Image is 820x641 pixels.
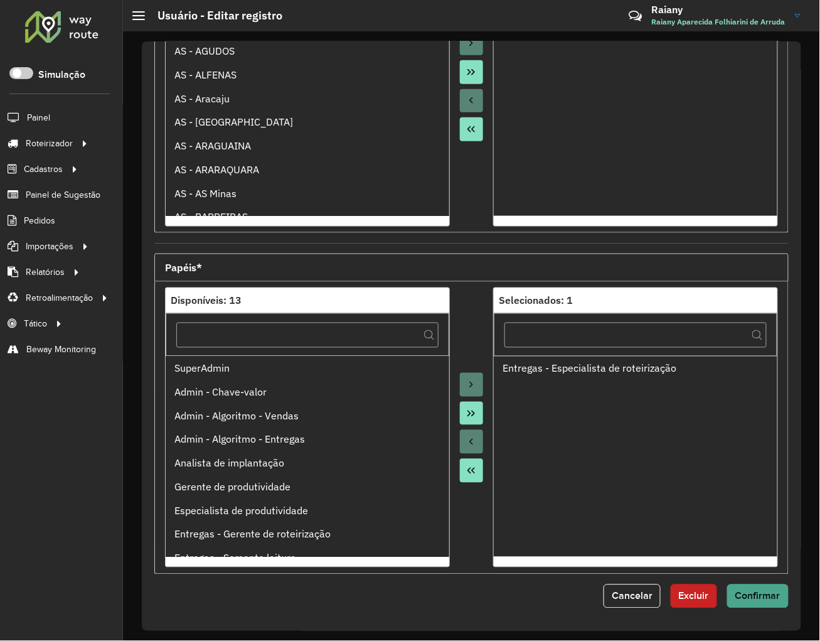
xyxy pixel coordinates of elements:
[26,188,100,202] span: Painel de Sugestão
[174,385,440,400] div: Admin - Chave-valor
[26,240,73,253] span: Importações
[171,293,444,308] div: Disponíveis: 13
[26,137,73,150] span: Roteirizador
[24,214,55,227] span: Pedidos
[612,591,652,601] span: Cancelar
[24,163,63,176] span: Cadastros
[604,584,661,608] button: Cancelar
[460,402,484,426] button: Move All to Target
[38,67,85,82] label: Simulação
[174,67,440,82] div: AS - ALFENAS
[165,262,202,272] span: Papéis*
[460,60,484,84] button: Move All to Target
[499,293,772,308] div: Selecionados: 1
[174,551,440,566] div: Entregas - Somente leitura
[460,459,484,483] button: Move All to Source
[174,209,440,224] div: AS - BARREIRAS
[652,4,785,16] h3: Raiany
[652,16,785,28] span: Raiany Aparecida Folhiarini de Arruda
[174,527,440,542] div: Entregas - Gerente de roteirização
[174,186,440,201] div: AS - AS Minas
[174,456,440,471] div: Analista de implantação
[174,43,440,58] div: AS - AGUDOS
[460,117,484,141] button: Move All to Source
[671,584,717,608] button: Excluir
[679,591,709,601] span: Excluir
[174,162,440,177] div: AS - ARARAQUARA
[27,111,50,124] span: Painel
[174,409,440,424] div: Admin - Algoritmo - Vendas
[503,361,769,376] div: Entregas - Especialista de roteirização
[26,266,65,279] span: Relatórios
[174,504,440,519] div: Especialista de produtividade
[622,3,649,30] a: Contato Rápido
[145,9,282,23] h2: Usuário - Editar registro
[174,480,440,495] div: Gerente de produtividade
[174,432,440,447] div: Admin - Algoritmo - Entregas
[735,591,780,601] span: Confirmar
[174,91,440,106] div: AS - Aracaju
[174,114,440,129] div: AS - [GEOGRAPHIC_DATA]
[174,361,440,376] div: SuperAdmin
[26,343,96,356] span: Beway Monitoring
[174,138,440,153] div: AS - ARAGUAINA
[727,584,789,608] button: Confirmar
[24,317,47,330] span: Tático
[26,291,93,304] span: Retroalimentação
